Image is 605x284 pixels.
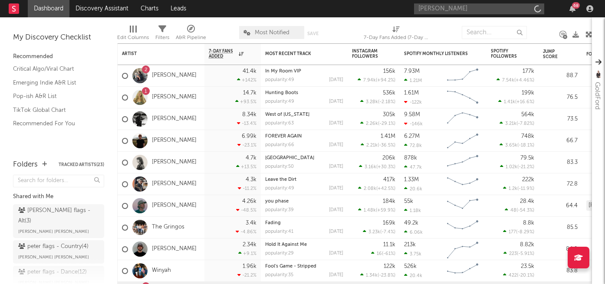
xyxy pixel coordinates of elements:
div: 79.5k [520,155,534,161]
span: -8.29 % [517,230,533,235]
div: ( ) [360,272,395,278]
div: popularity: 29 [265,251,294,256]
span: 2.08k [364,186,376,191]
div: ( ) [503,272,534,278]
span: 7-Day Fans Added [209,49,237,59]
span: 7.94k [363,78,376,83]
div: -21.2 % [237,272,256,278]
span: 2.26k [366,121,378,126]
div: 41.4k [243,69,256,74]
div: 1.41M [381,134,395,139]
div: 184k [383,199,395,204]
div: Jump Score [543,49,565,59]
a: [PERSON_NAME] [152,180,197,188]
div: 1.96k [243,264,256,269]
div: peter flags - Country ( 4 ) [18,242,89,252]
a: you phase [265,199,289,204]
div: Hunting Boots [265,91,343,95]
a: [PERSON_NAME] [152,72,197,79]
svg: Chart title [443,87,482,108]
svg: Chart title [443,108,482,130]
div: 66.7 [543,136,578,146]
div: 169k [383,220,395,226]
a: In My Room VIP [265,69,301,74]
div: 8.8k [523,220,534,226]
div: [DATE] [329,99,343,104]
div: 2.34k [243,242,256,248]
div: 1.33M [404,177,419,183]
div: 8.34k [242,112,256,118]
a: FOREVER AGAIN [265,134,302,139]
svg: Chart title [443,217,482,238]
div: 206k [382,155,395,161]
div: popularity: 50 [265,164,294,169]
div: [DATE] [329,251,343,256]
div: 64.4 [543,201,578,211]
div: -13.4 % [237,121,256,126]
div: Spotify Monthly Listeners [404,51,469,56]
div: West of Ohio [265,112,343,117]
div: 7.93M [404,69,420,74]
div: Fool's Game - Stripped [265,264,343,269]
span: -29.1 % [379,121,394,126]
span: +42.5 % [378,186,394,191]
div: ( ) [358,77,395,83]
span: +4.46 % [516,78,533,83]
div: GoldFord [592,82,602,110]
svg: Chart title [443,65,482,87]
div: 199k [522,90,534,96]
div: 156k [383,69,395,74]
span: -20.1 % [518,273,533,278]
div: -23.1 % [237,142,256,148]
span: 3.28k [366,100,378,104]
a: West of [US_STATE] [265,112,309,117]
span: 1.48k [364,208,376,213]
input: Search for artists [414,3,544,14]
div: popularity: 35 [265,273,293,277]
div: +9.1 % [238,251,256,256]
span: 2.21k [366,143,378,148]
span: 3.23k [368,230,380,235]
div: ( ) [363,229,395,235]
a: Critical Algo/Viral Chart [13,64,95,74]
div: ( ) [358,207,395,213]
span: -36.5 % [379,143,394,148]
div: [PERSON_NAME] flags - Alt ( 3 ) [18,206,97,226]
span: -54.3 % [518,208,533,213]
div: you phase [265,199,343,204]
div: 72.8 [543,179,578,189]
div: ( ) [361,142,395,148]
div: [DATE] [329,143,343,147]
div: 8.82k [520,242,534,248]
svg: Chart title [443,238,482,260]
div: ( ) [500,164,534,170]
a: Pop-ish A&R List [13,91,95,101]
div: Edit Columns [117,22,149,47]
span: +59.9 % [377,208,394,213]
div: Folders [13,160,38,170]
span: 16 [377,251,382,256]
div: Most Recent Track [265,51,330,56]
div: Leave the Dirt [265,177,343,182]
div: 878k [404,155,417,161]
div: 20.4k [404,273,422,278]
div: -146k [404,121,423,127]
div: 85.5 [543,222,578,233]
div: 4.7k [246,155,256,161]
span: -5.91 % [518,251,533,256]
div: 72.8k [404,143,422,148]
span: +30.3 % [378,165,394,170]
span: -23.8 % [379,273,394,278]
div: peter flags - Dance ( 12 ) [18,267,87,277]
div: 11.1k [383,242,395,248]
a: peter flags - Country(4)[PERSON_NAME] [PERSON_NAME] [13,240,104,264]
div: 4.3k [246,177,256,183]
a: [PERSON_NAME] [152,159,197,166]
div: 73.5 [543,114,578,124]
div: ( ) [500,121,534,126]
div: +93.5 % [235,99,256,104]
div: 76.5 [543,92,578,103]
div: ( ) [503,251,534,256]
div: Recommended [13,52,104,62]
button: 68 [569,5,575,12]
